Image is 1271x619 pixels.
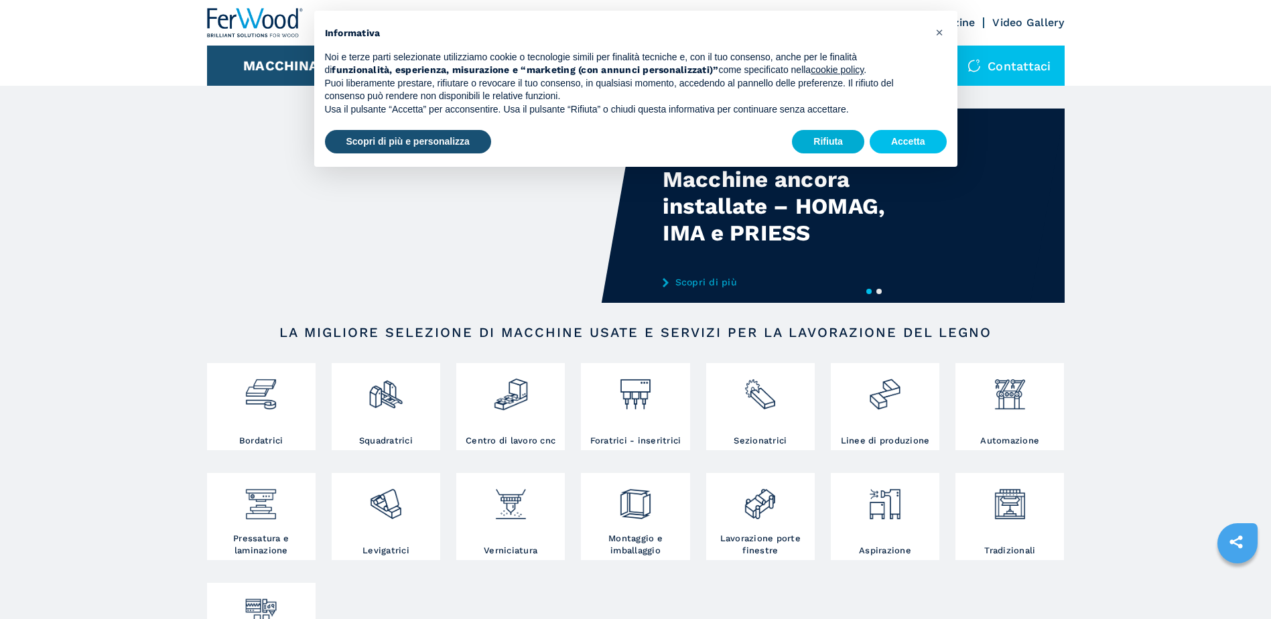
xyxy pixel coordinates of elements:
[710,533,811,557] h3: Lavorazione porte finestre
[332,64,718,75] strong: funzionalità, esperienza, misurazione e “marketing (con annunci personalizzati)”
[980,435,1039,447] h3: Automazione
[663,277,925,287] a: Scopri di più
[493,366,529,412] img: centro_di_lavoro_cnc_2.png
[243,366,279,412] img: bordatrici_1.png
[207,8,304,38] img: Ferwood
[250,324,1022,340] h2: LA MIGLIORE SELEZIONE DI MACCHINE USATE E SERVIZI PER LA LAVORAZIONE DEL LEGNO
[870,130,947,154] button: Accetta
[210,533,312,557] h3: Pressatura e laminazione
[325,130,491,154] button: Scopri di più e personalizza
[359,435,413,447] h3: Squadratrici
[332,363,440,450] a: Squadratrici
[325,27,925,40] h2: Informativa
[325,77,925,103] p: Puoi liberamente prestare, rifiutare o revocare il tuo consenso, in qualsiasi momento, accedendo ...
[484,545,537,557] h3: Verniciatura
[866,289,872,294] button: 1
[935,24,943,40] span: ×
[618,366,653,412] img: foratrici_inseritrici_2.png
[493,476,529,522] img: verniciatura_1.png
[207,473,316,560] a: Pressatura e laminazione
[239,435,283,447] h3: Bordatrici
[1219,525,1253,559] a: sharethis
[841,435,930,447] h3: Linee di produzione
[207,109,636,303] video: Your browser does not support the video tag.
[967,59,981,72] img: Contattaci
[792,130,864,154] button: Rifiuta
[207,363,316,450] a: Bordatrici
[811,64,864,75] a: cookie policy
[929,21,951,43] button: Chiudi questa informativa
[368,366,403,412] img: squadratrici_2.png
[876,289,882,294] button: 2
[584,533,686,557] h3: Montaggio e imballaggio
[867,366,902,412] img: linee_di_produzione_2.png
[1214,559,1261,609] iframe: Chat
[243,58,332,74] button: Macchinari
[706,363,815,450] a: Sezionatrici
[859,545,911,557] h3: Aspirazione
[325,51,925,77] p: Noi e terze parti selezionate utilizziamo cookie o tecnologie simili per finalità tecniche e, con...
[706,473,815,560] a: Lavorazione porte finestre
[618,476,653,522] img: montaggio_imballaggio_2.png
[867,476,902,522] img: aspirazione_1.png
[831,473,939,560] a: Aspirazione
[984,545,1035,557] h3: Tradizionali
[466,435,555,447] h3: Centro di lavoro cnc
[992,16,1064,29] a: Video Gallery
[581,363,689,450] a: Foratrici - inseritrici
[734,435,787,447] h3: Sezionatrici
[742,366,778,412] img: sezionatrici_2.png
[992,366,1028,412] img: automazione.png
[362,545,409,557] h3: Levigatrici
[456,473,565,560] a: Verniciatura
[955,363,1064,450] a: Automazione
[332,473,440,560] a: Levigatrici
[456,363,565,450] a: Centro di lavoro cnc
[590,435,681,447] h3: Foratrici - inseritrici
[992,476,1028,522] img: tradizionali_1.png
[368,476,403,522] img: levigatrici_2.png
[955,473,1064,560] a: Tradizionali
[742,476,778,522] img: lavorazione_porte_finestre_2.png
[243,476,279,522] img: pressa-strettoia.png
[325,103,925,117] p: Usa il pulsante “Accetta” per acconsentire. Usa il pulsante “Rifiuta” o chiudi questa informativa...
[581,473,689,560] a: Montaggio e imballaggio
[954,46,1065,86] div: Contattaci
[831,363,939,450] a: Linee di produzione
